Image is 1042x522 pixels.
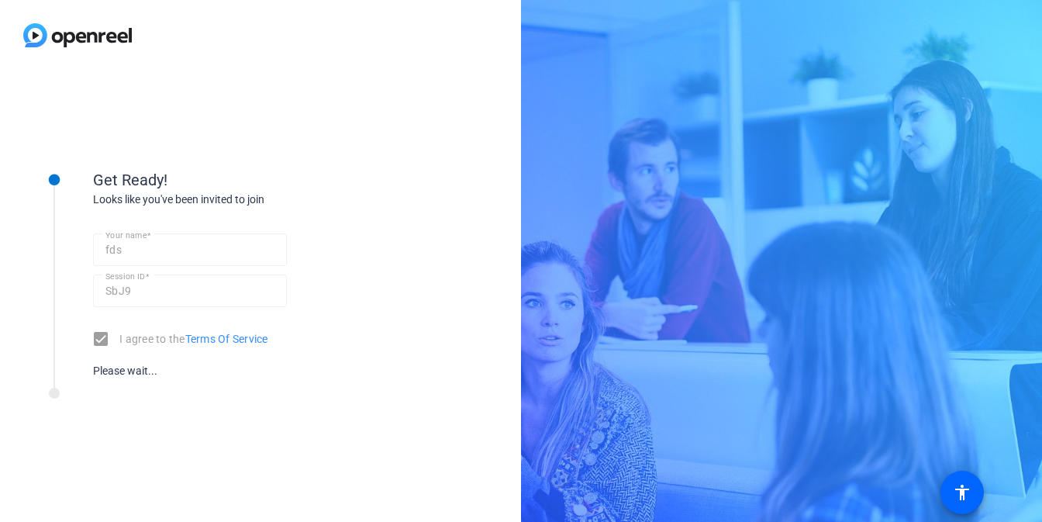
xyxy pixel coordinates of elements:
div: Please wait... [93,363,287,379]
mat-icon: accessibility [953,483,971,502]
div: Looks like you've been invited to join [93,192,403,208]
mat-label: Session ID [105,271,145,281]
mat-label: Your name [105,230,147,240]
div: Get Ready! [93,168,403,192]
